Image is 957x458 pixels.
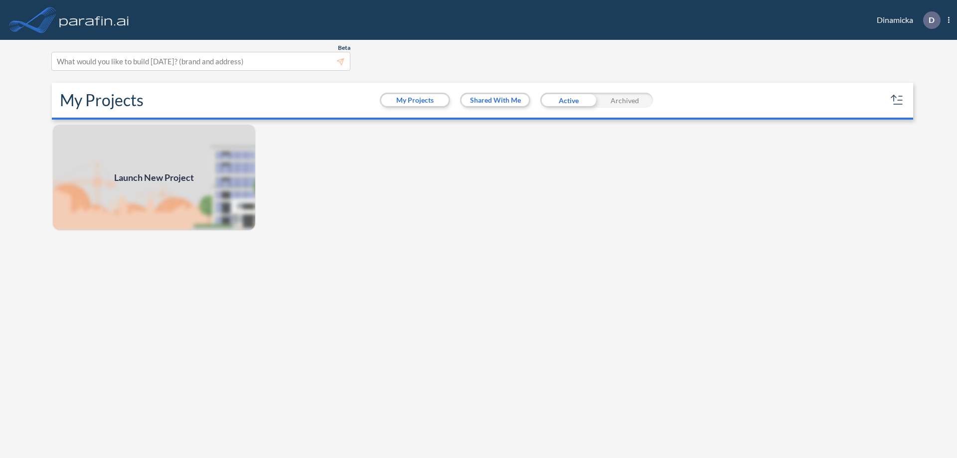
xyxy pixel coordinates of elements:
[929,15,935,24] p: D
[597,93,653,108] div: Archived
[862,11,950,29] div: Dinamicka
[462,94,529,106] button: Shared With Me
[57,10,131,30] img: logo
[60,91,144,110] h2: My Projects
[889,92,905,108] button: sort
[540,93,597,108] div: Active
[381,94,449,106] button: My Projects
[114,171,194,184] span: Launch New Project
[338,44,350,52] span: Beta
[52,124,256,231] img: add
[52,124,256,231] a: Launch New Project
